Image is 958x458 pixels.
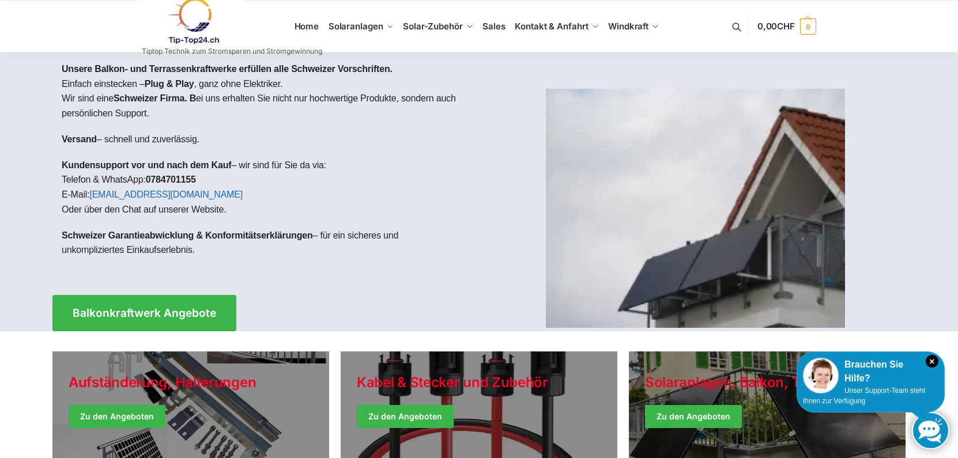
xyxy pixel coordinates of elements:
[482,21,506,32] span: Sales
[757,9,816,44] a: 0,00CHF 0
[146,175,196,184] strong: 0784701155
[114,93,196,103] strong: Schweizer Firma. B
[803,358,938,385] div: Brauchen Sie Hilfe?
[403,21,463,32] span: Solar-Zubehör
[757,21,795,32] span: 0,00
[800,18,816,35] span: 0
[323,1,398,52] a: Solaranlagen
[62,228,470,258] p: – für ein sicheres und unkompliziertes Einkaufserlebnis.
[515,21,588,32] span: Kontakt & Anfahrt
[329,21,383,32] span: Solaranlagen
[608,21,648,32] span: Windkraft
[926,355,938,368] i: Schließen
[62,158,470,217] p: – wir sind für Sie da via: Telefon & WhatsApp: E-Mail: Oder über den Chat auf unserer Website.
[803,387,925,405] span: Unser Support-Team steht Ihnen zur Verfügung
[142,48,322,55] p: Tiptop Technik zum Stromsparen und Stromgewinnung
[510,1,604,52] a: Kontakt & Anfahrt
[803,358,839,393] img: Customer service
[145,79,194,89] strong: Plug & Play
[62,132,470,147] p: – schnell und zuverlässig.
[52,295,236,331] a: Balkonkraftwerk Angebote
[604,1,664,52] a: Windkraft
[398,1,478,52] a: Solar-Zubehör
[73,308,216,319] span: Balkonkraftwerk Angebote
[62,230,313,240] strong: Schweizer Garantieabwicklung & Konformitätserklärungen
[62,64,393,74] strong: Unsere Balkon- und Terrassenkraftwerke erfüllen alle Schweizer Vorschriften.
[546,89,845,328] img: Home 1
[89,190,243,199] a: [EMAIL_ADDRESS][DOMAIN_NAME]
[62,91,470,120] p: Wir sind eine ei uns erhalten Sie nicht nur hochwertige Produkte, sondern auch persönlichen Support.
[777,21,795,32] span: CHF
[478,1,510,52] a: Sales
[62,160,231,170] strong: Kundensupport vor und nach dem Kauf
[62,134,97,144] strong: Versand
[52,52,479,278] div: Einfach einstecken – , ganz ohne Elektriker.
